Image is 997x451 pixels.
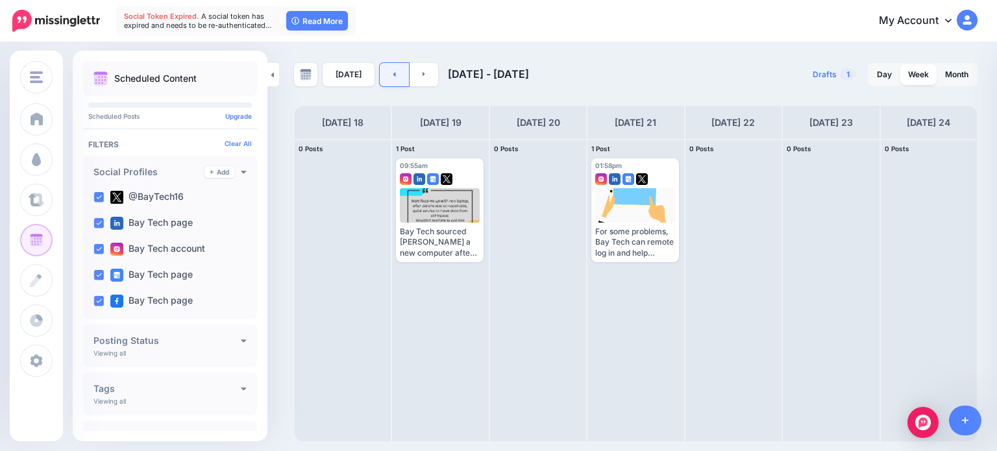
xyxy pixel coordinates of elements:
img: calendar-grey-darker.png [300,69,312,80]
img: menu.png [30,71,43,83]
span: 1 Post [591,145,610,152]
div: Open Intercom Messenger [907,407,939,438]
img: google_business-square.png [110,269,123,282]
h4: [DATE] 23 [809,115,853,130]
label: Bay Tech page [110,295,193,308]
img: instagram-square.png [110,243,123,256]
span: Drafts [813,71,837,79]
span: 0 Posts [494,145,519,152]
h4: [DATE] 20 [517,115,560,130]
a: Read More [286,11,348,30]
img: calendar.png [93,71,108,86]
div: For some problems, Bay Tech can remote log in and help without either of us leaving the home/offi... [595,226,674,258]
p: Viewing all [93,349,126,357]
span: 0 Posts [885,145,909,152]
img: linkedin-square.png [413,173,425,185]
h4: Posting Status [93,336,241,345]
a: Add [204,166,234,178]
label: Bay Tech page [110,217,193,230]
h4: Filters [88,140,252,149]
span: 1 Post [396,145,415,152]
a: Month [937,64,976,85]
span: 09:55am [400,162,428,169]
h4: Tags [93,384,241,393]
img: Missinglettr [12,10,100,32]
a: [DATE] [323,63,375,86]
span: 01:58pm [595,162,622,169]
h4: [DATE] 19 [420,115,462,130]
div: Bay Tech sourced [PERSON_NAME] a new computer after his old one was beyond repair. We set up ever... [400,226,479,258]
span: 0 Posts [689,145,714,152]
a: Day [869,64,900,85]
p: Viewing all [93,397,126,405]
label: Bay Tech account [110,243,205,256]
h4: Social Profiles [93,167,204,177]
a: Week [900,64,937,85]
label: @BayTech16 [110,191,184,204]
a: Drafts1 [805,63,864,86]
img: linkedin-square.png [110,217,123,230]
label: Bay Tech page [110,269,193,282]
img: google_business-square.png [622,173,634,185]
img: twitter-square.png [110,191,123,204]
img: linkedin-square.png [609,173,621,185]
span: 0 Posts [299,145,323,152]
span: 0 Posts [787,145,811,152]
img: instagram-square.png [400,173,412,185]
img: google_business-square.png [427,173,439,185]
p: Scheduled Posts [88,113,252,119]
a: Upgrade [225,112,252,120]
img: twitter-square.png [636,173,648,185]
h4: [DATE] 21 [615,115,656,130]
span: Social Token Expired. [124,12,199,21]
h4: [DATE] 22 [711,115,755,130]
img: facebook-square.png [110,295,123,308]
span: 1 [840,68,856,80]
img: instagram-square.png [595,173,607,185]
h4: [DATE] 18 [322,115,363,130]
h4: [DATE] 24 [907,115,950,130]
span: [DATE] - [DATE] [448,67,529,80]
span: A social token has expired and needs to be re-authenticated… [124,12,272,30]
a: Clear All [225,140,252,147]
p: Scheduled Content [114,74,197,83]
img: twitter-square.png [441,173,452,185]
a: My Account [866,5,978,37]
